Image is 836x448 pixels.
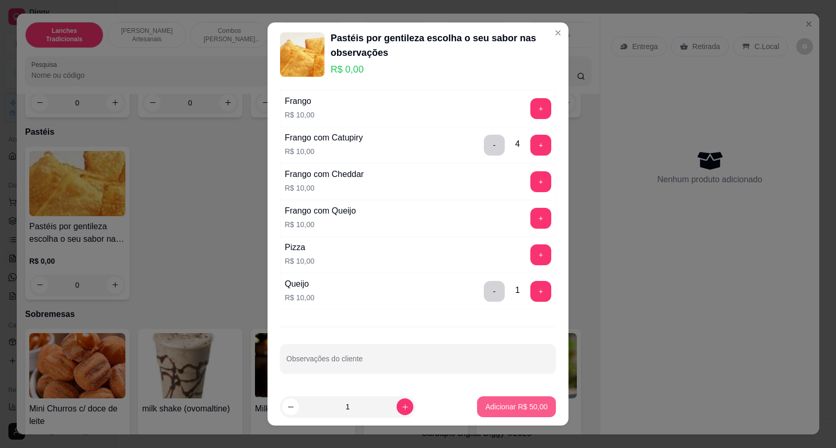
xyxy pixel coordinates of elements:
button: add [530,171,551,192]
p: Adicionar R$ 50,00 [485,402,548,412]
button: delete [484,135,505,156]
div: Queijo [285,278,315,290]
img: product-image [280,32,324,77]
div: Frango com Catupiry [285,132,363,144]
button: add [530,135,551,156]
p: R$ 10,00 [285,292,315,303]
button: add [530,281,551,302]
button: Adicionar R$ 50,00 [477,396,556,417]
p: R$ 0,00 [331,62,556,77]
p: R$ 10,00 [285,219,356,230]
p: R$ 10,00 [285,146,363,157]
div: Pastéis por gentileza escolha o seu sabor nas observações [331,31,556,60]
p: R$ 10,00 [285,110,315,120]
div: Frango com Queijo [285,205,356,217]
p: R$ 10,00 [285,256,315,266]
input: Observações do cliente [286,358,550,368]
p: R$ 10,00 [285,183,364,193]
div: Frango [285,95,315,108]
div: Frango com Cheddar [285,168,364,181]
div: 1 [515,284,520,297]
div: Pizza [285,241,315,254]
button: decrease-product-quantity [282,398,299,415]
button: add [530,244,551,265]
button: delete [484,281,505,302]
button: add [530,208,551,229]
div: 4 [515,138,520,150]
button: increase-product-quantity [397,398,413,415]
button: add [530,98,551,119]
button: Close [550,25,566,41]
